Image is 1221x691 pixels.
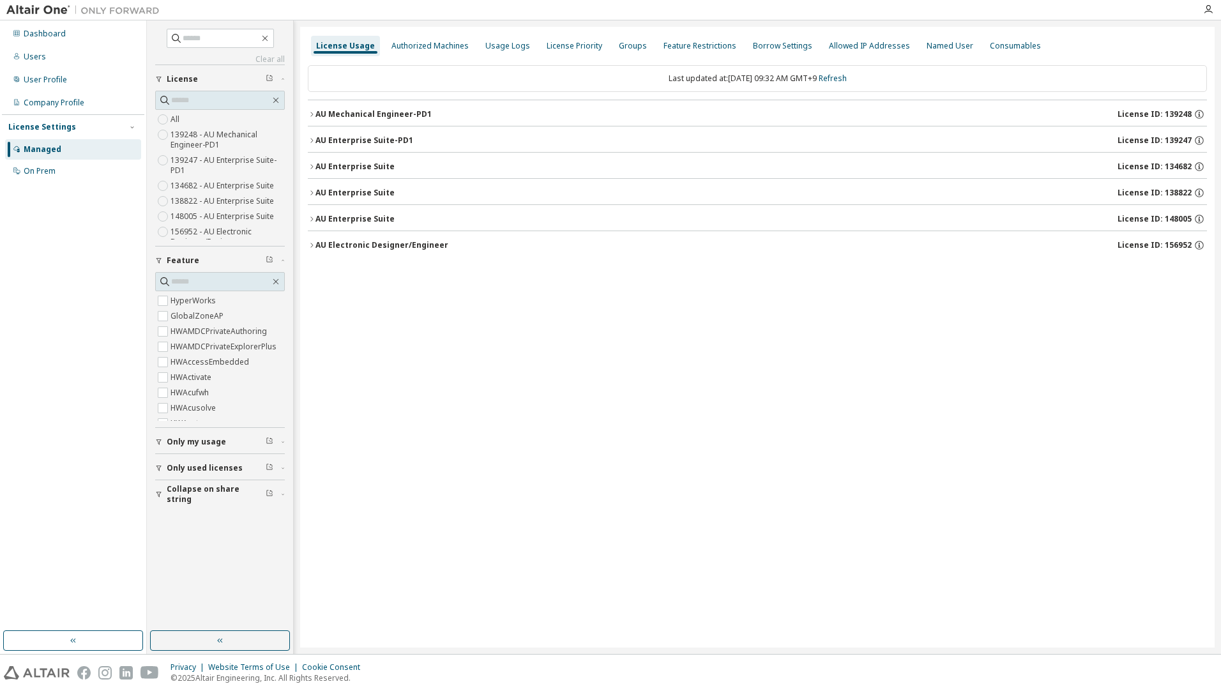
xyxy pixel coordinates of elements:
img: altair_logo.svg [4,666,70,680]
div: AU Enterprise Suite [315,188,395,198]
span: Clear filter [266,437,273,447]
div: License Usage [316,41,375,51]
div: AU Enterprise Suite-PD1 [315,135,413,146]
button: License [155,65,285,93]
label: HyperWorks [171,293,218,308]
label: 138822 - AU Enterprise Suite [171,194,277,209]
a: Refresh [819,73,847,84]
div: Managed [24,144,61,155]
div: On Prem [24,166,56,176]
label: HWAMDCPrivateAuthoring [171,324,269,339]
span: Collapse on share string [167,484,266,505]
button: AU Enterprise Suite-PD1License ID: 139247 [308,126,1207,155]
button: AU Enterprise SuiteLicense ID: 138822 [308,179,1207,207]
label: 134682 - AU Enterprise Suite [171,178,277,194]
div: Authorized Machines [391,41,469,51]
span: License ID: 139248 [1118,109,1192,119]
span: Feature [167,255,199,266]
label: 139247 - AU Enterprise Suite-PD1 [171,153,285,178]
label: HWAMDCPrivateExplorerPlus [171,339,279,354]
button: AU Enterprise SuiteLicense ID: 134682 [308,153,1207,181]
div: Company Profile [24,98,84,108]
span: Clear filter [266,489,273,499]
p: © 2025 Altair Engineering, Inc. All Rights Reserved. [171,672,368,683]
span: License ID: 156952 [1118,240,1192,250]
button: Collapse on share string [155,480,285,508]
label: 156952 - AU Electronic Designer/Engineer [171,224,285,250]
div: Users [24,52,46,62]
label: 148005 - AU Enterprise Suite [171,209,277,224]
button: AU Enterprise SuiteLicense ID: 148005 [308,205,1207,233]
div: Borrow Settings [753,41,812,51]
span: Clear filter [266,463,273,473]
div: Website Terms of Use [208,662,302,672]
div: Groups [619,41,647,51]
img: Altair One [6,4,166,17]
div: Dashboard [24,29,66,39]
img: facebook.svg [77,666,91,680]
label: HWActivate [171,370,214,385]
div: AU Mechanical Engineer-PD1 [315,109,432,119]
div: AU Enterprise Suite [315,162,395,172]
div: Named User [927,41,973,51]
a: Clear all [155,54,285,65]
label: HWAccessEmbedded [171,354,252,370]
div: User Profile [24,75,67,85]
span: Only used licenses [167,463,243,473]
span: License ID: 138822 [1118,188,1192,198]
span: License ID: 148005 [1118,214,1192,224]
div: Consumables [990,41,1041,51]
label: HWAcufwh [171,385,211,400]
button: Feature [155,247,285,275]
img: instagram.svg [98,666,112,680]
div: License Settings [8,122,76,132]
span: Clear filter [266,255,273,266]
label: GlobalZoneAP [171,308,226,324]
div: AU Electronic Designer/Engineer [315,240,448,250]
span: License [167,74,198,84]
div: AU Enterprise Suite [315,214,395,224]
span: License ID: 139247 [1118,135,1192,146]
div: Last updated at: [DATE] 09:32 AM GMT+9 [308,65,1207,92]
div: Cookie Consent [302,662,368,672]
button: AU Mechanical Engineer-PD1License ID: 139248 [308,100,1207,128]
span: License ID: 134682 [1118,162,1192,172]
label: HWAcusolve [171,400,218,416]
img: linkedin.svg [119,666,133,680]
span: Clear filter [266,74,273,84]
button: Only used licenses [155,454,285,482]
img: youtube.svg [140,666,159,680]
button: AU Electronic Designer/EngineerLicense ID: 156952 [308,231,1207,259]
label: HWAcutrace [171,416,217,431]
div: Allowed IP Addresses [829,41,910,51]
div: Usage Logs [485,41,530,51]
div: Privacy [171,662,208,672]
button: Only my usage [155,428,285,456]
div: Feature Restrictions [664,41,736,51]
label: 139248 - AU Mechanical Engineer-PD1 [171,127,285,153]
div: License Priority [547,41,602,51]
span: Only my usage [167,437,226,447]
label: All [171,112,182,127]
